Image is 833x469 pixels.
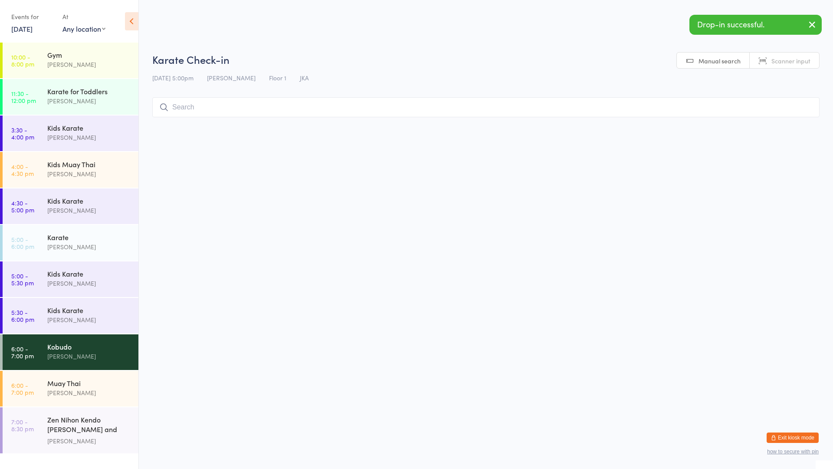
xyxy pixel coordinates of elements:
[3,43,138,78] a: 10:00 -8:00 pmGym[PERSON_NAME]
[11,90,36,104] time: 11:30 - 12:00 pm
[767,433,819,443] button: Exit kiosk mode
[3,152,138,188] a: 4:00 -4:30 pmKids Muay Thai[PERSON_NAME]
[47,86,131,96] div: Karate for Toddlers
[3,225,138,261] a: 5:00 -6:00 pmKarate[PERSON_NAME]
[767,449,819,455] button: how to secure with pin
[699,56,741,65] span: Manual search
[11,272,34,286] time: 5:00 - 5:30 pm
[3,371,138,406] a: 6:00 -7:00 pmMuay Thai[PERSON_NAME]
[152,52,820,66] h2: Karate Check-in
[47,242,131,252] div: [PERSON_NAME]
[47,278,131,288] div: [PERSON_NAME]
[47,132,131,142] div: [PERSON_NAME]
[47,123,131,132] div: Kids Karate
[47,436,131,446] div: [PERSON_NAME]
[771,56,810,65] span: Scanner input
[47,415,131,436] div: Zen Nihon Kendo [PERSON_NAME] and Jodo
[11,309,34,323] time: 5:30 - 6:00 pm
[11,236,34,250] time: 5:00 - 6:00 pm
[47,388,131,398] div: [PERSON_NAME]
[207,73,256,82] span: [PERSON_NAME]
[47,351,131,361] div: [PERSON_NAME]
[689,15,822,35] div: Drop-in successful.
[11,24,33,33] a: [DATE]
[269,73,286,82] span: Floor 1
[11,382,34,396] time: 6:00 - 7:00 pm
[47,232,131,242] div: Karate
[47,315,131,325] div: [PERSON_NAME]
[3,116,138,151] a: 3:30 -4:00 pmKids Karate[PERSON_NAME]
[3,298,138,334] a: 5:30 -6:00 pmKids Karate[PERSON_NAME]
[11,53,34,67] time: 10:00 - 8:00 pm
[47,159,131,169] div: Kids Muay Thai
[62,10,105,24] div: At
[152,97,820,117] input: Search
[11,418,34,432] time: 7:00 - 8:30 pm
[3,407,138,453] a: 7:00 -8:30 pmZen Nihon Kendo [PERSON_NAME] and Jodo[PERSON_NAME]
[11,163,34,177] time: 4:00 - 4:30 pm
[300,73,309,82] span: JKA
[47,96,131,106] div: [PERSON_NAME]
[11,345,34,359] time: 6:00 - 7:00 pm
[3,79,138,115] a: 11:30 -12:00 pmKarate for Toddlers[PERSON_NAME]
[3,188,138,224] a: 4:30 -5:00 pmKids Karate[PERSON_NAME]
[47,269,131,278] div: Kids Karate
[3,261,138,297] a: 5:00 -5:30 pmKids Karate[PERSON_NAME]
[11,199,34,213] time: 4:30 - 5:00 pm
[47,59,131,69] div: [PERSON_NAME]
[3,334,138,370] a: 6:00 -7:00 pmKobudo[PERSON_NAME]
[62,24,105,33] div: Any location
[47,169,131,179] div: [PERSON_NAME]
[47,378,131,388] div: Muay Thai
[47,305,131,315] div: Kids Karate
[47,342,131,351] div: Kobudo
[47,205,131,215] div: [PERSON_NAME]
[47,196,131,205] div: Kids Karate
[11,10,54,24] div: Events for
[152,73,193,82] span: [DATE] 5:00pm
[47,50,131,59] div: Gym
[11,126,34,140] time: 3:30 - 4:00 pm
